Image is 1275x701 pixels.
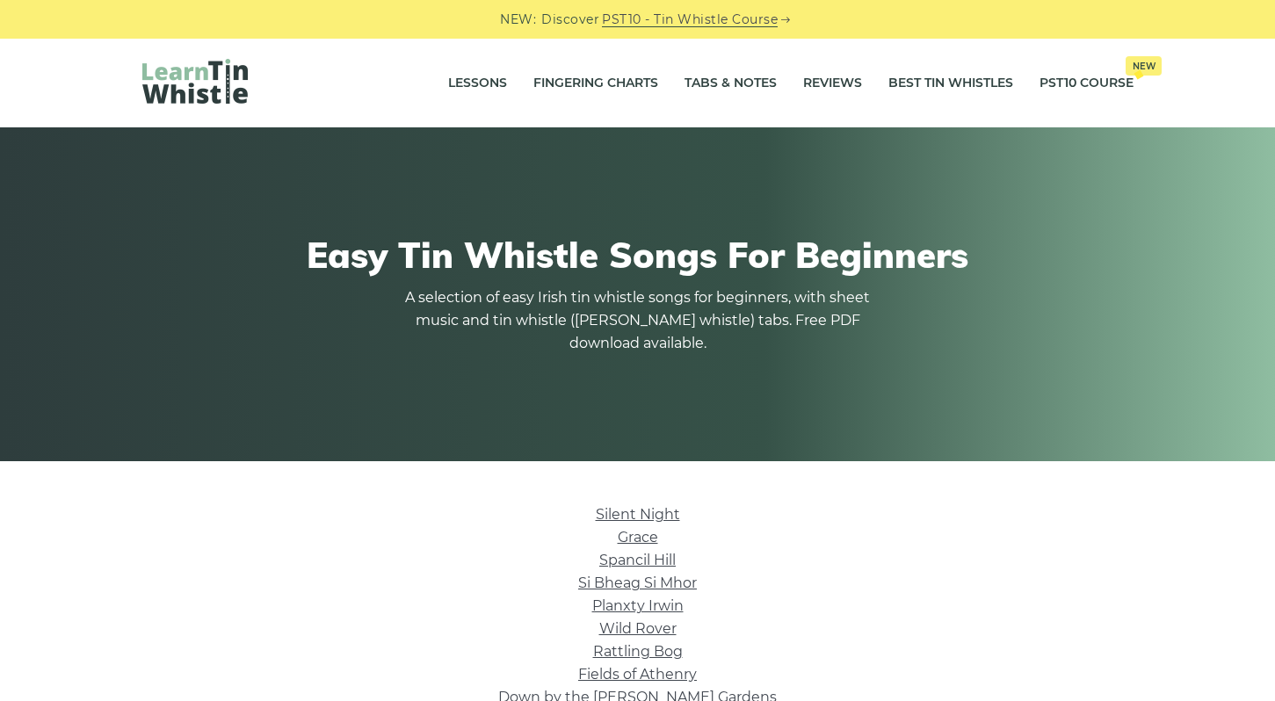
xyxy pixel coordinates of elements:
p: A selection of easy Irish tin whistle songs for beginners, with sheet music and tin whistle ([PER... [401,286,875,355]
a: Rattling Bog [593,643,683,660]
a: Fingering Charts [533,61,658,105]
a: Planxty Irwin [592,597,684,614]
img: LearnTinWhistle.com [142,59,248,104]
a: Reviews [803,61,862,105]
a: Grace [618,529,658,546]
span: New [1126,56,1162,76]
a: Si­ Bheag Si­ Mhor [578,575,697,591]
a: PST10 CourseNew [1040,61,1134,105]
a: Lessons [448,61,507,105]
h1: Easy Tin Whistle Songs For Beginners [142,234,1134,276]
a: Best Tin Whistles [888,61,1013,105]
a: Wild Rover [599,620,677,637]
a: Fields of Athenry [578,666,697,683]
a: Silent Night [596,506,680,523]
a: Spancil Hill [599,552,676,568]
a: Tabs & Notes [685,61,777,105]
